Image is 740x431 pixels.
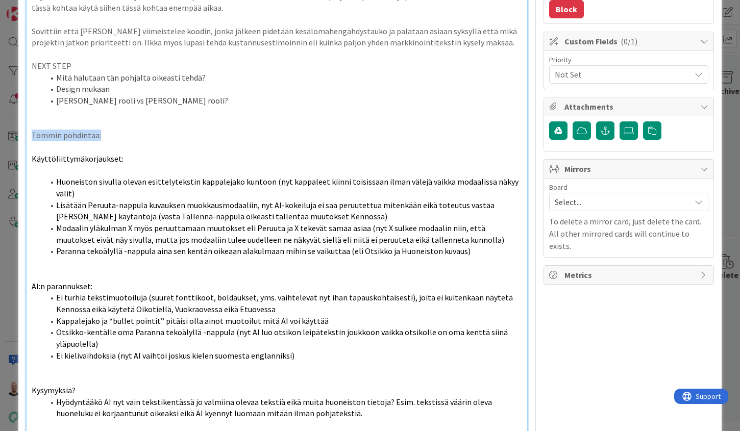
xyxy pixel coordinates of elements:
span: Not Set [555,67,685,82]
li: [PERSON_NAME] rooli vs [PERSON_NAME] rooli? [44,95,522,107]
span: Board [549,184,568,191]
span: Metrics [564,269,695,281]
p: Sovittiin että [PERSON_NAME] viimeistelee koodin, jonka jälkeen pidetään kesälomahengähdystauko j... [32,26,522,48]
span: Käyttöliittymäkorjaukset: [32,154,124,164]
span: Kappalejako ja “bullet pointit” pitäisi olla ainot muotoilut mitä AI voi käyttää [56,316,329,326]
span: Custom Fields [564,35,695,47]
span: Modaalin yläkulman X myös peruuttamaan muutokset eli Peruuta ja X tekevät samaa asiaa (nyt X sulk... [56,223,504,245]
span: Hyödyntääkö AI nyt vain tekstikentässä jo valmiina olevaa tekstiä eikä muita huoneiston tietoja? ... [56,397,494,419]
span: Support [21,2,46,14]
p: To delete a mirror card, just delete the card. All other mirrored cards will continue to exists. [549,215,708,252]
span: Otsikko-kentälle oma Paranna tekoälyllä -nappula (nyt AI luo otsikon leipätekstin joukkoon vaikka... [56,327,509,349]
li: Mitä halutaan tän pohjalta oikeasti tehdä? [44,72,522,84]
span: Lisätään Peruuta-nappula kuvauksen muokkausmodaaliin, nyt AI-kokeiluja ei saa peruutettua mitenkä... [56,200,496,222]
p: NEXT STEP [32,60,522,72]
div: Priority [549,56,708,63]
span: Select... [555,195,685,209]
span: AI:n parannukset: [32,281,92,291]
span: Ei turhia tekstimuotoiluja (suuret fonttikoot, boldaukset, yms. vaihtelevat nyt ihan tapauskohtai... [56,292,514,314]
span: Mirrors [564,163,695,175]
span: Huoneiston sivulla olevan esittelytekstin kappalejako kuntoon (nyt kappaleet kiinni toisissaan il... [56,176,520,198]
span: Paranna tekoälyllä -nappula aina sen kentän oikeaan alakulmaan mihin se vaikuttaa (eli Otsikko ja... [56,246,471,256]
span: ( 0/1 ) [621,36,637,46]
p: Tommin pohdintaa: [32,130,522,141]
li: Design mukaan [44,83,522,95]
span: Kysymyksiä? [32,385,76,395]
span: Ei kielivaihdoksia (nyt AI vaihtoi joskus kielen suomesta englanniksi) [56,350,294,361]
span: Attachments [564,100,695,113]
